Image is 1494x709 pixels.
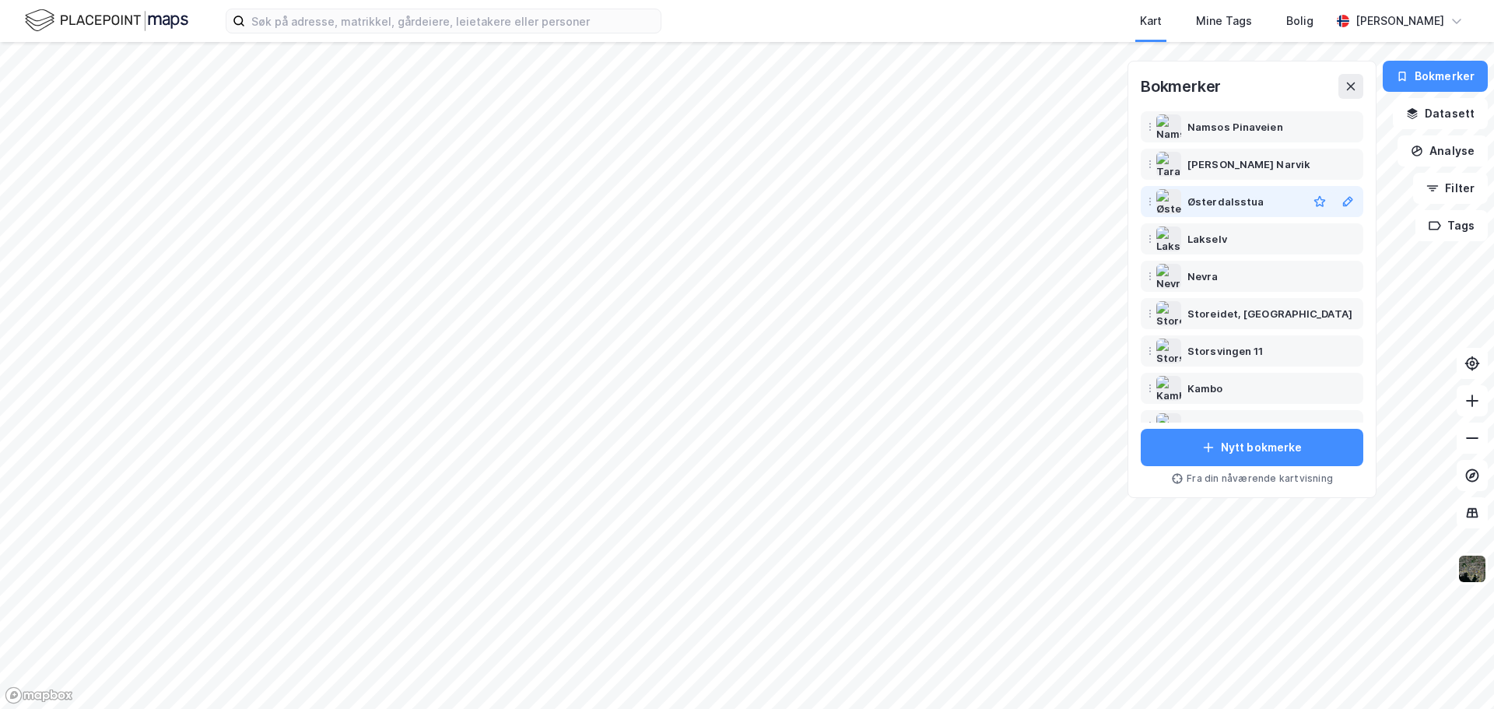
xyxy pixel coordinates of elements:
img: Kambo [1156,376,1181,401]
button: Datasett [1393,98,1488,129]
div: Bokmerker [1141,74,1221,99]
button: Analyse [1398,135,1488,167]
iframe: Chat Widget [1416,634,1494,709]
div: Kart [1140,12,1162,30]
img: Storeidet, Leknes [1156,301,1181,326]
img: Østerdalsstua [1156,189,1181,214]
img: Roa Torg [1156,413,1181,438]
div: Storeidet, [GEOGRAPHIC_DATA] [1187,304,1352,323]
button: Tags [1415,210,1488,241]
div: Østerdalsstua [1187,192,1264,211]
div: Kambo [1187,379,1223,398]
div: Lakselv [1187,230,1227,248]
div: Namsos Pinaveien [1187,118,1283,136]
img: Namsos Pinaveien [1156,114,1181,139]
img: Nevra [1156,264,1181,289]
div: Storsvingen 11 [1187,342,1263,360]
img: logo.f888ab2527a4732fd821a326f86c7f29.svg [25,7,188,34]
div: [PERSON_NAME] Narvik [1187,155,1310,174]
a: Mapbox homepage [5,686,73,704]
div: Mine Tags [1196,12,1252,30]
img: Lakselv [1156,226,1181,251]
img: Taraldsvik Narvik [1156,152,1181,177]
input: Søk på adresse, matrikkel, gårdeiere, leietakere eller personer [245,9,661,33]
div: Fra din nåværende kartvisning [1141,472,1363,485]
div: Bolig [1286,12,1313,30]
div: Kontrollprogram for chat [1416,634,1494,709]
img: Storsvingen 11 [1156,339,1181,363]
div: [PERSON_NAME] [1355,12,1444,30]
div: Nevra [1187,267,1219,286]
button: Filter [1413,173,1488,204]
button: Nytt bokmerke [1141,429,1363,466]
img: 9k= [1457,554,1487,584]
div: Roa Torg [1187,416,1235,435]
button: Bokmerker [1383,61,1488,92]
